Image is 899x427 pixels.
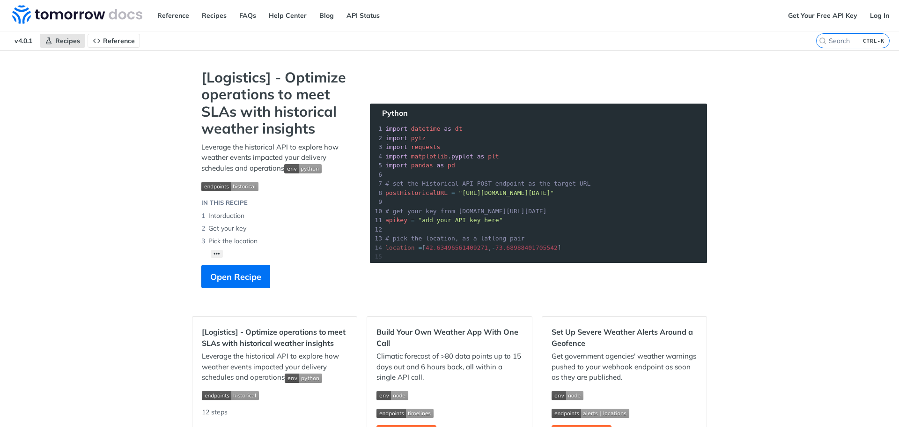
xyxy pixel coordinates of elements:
[285,373,322,382] span: Expand image
[103,37,135,45] span: Reference
[201,198,248,208] div: In this Recipe
[552,409,629,418] img: endpoint
[202,391,259,400] img: endpoint
[201,142,351,174] p: Leverage the historical API to explore how weather events impacted your delivery schedules and op...
[9,34,37,48] span: v4.0.1
[152,8,194,22] a: Reference
[234,8,261,22] a: FAQs
[197,8,232,22] a: Recipes
[285,374,322,383] img: env
[314,8,339,22] a: Blog
[376,409,434,418] img: endpoint
[783,8,862,22] a: Get Your Free API Key
[264,8,312,22] a: Help Center
[88,34,140,48] a: Reference
[376,390,522,401] span: Expand image
[202,390,347,401] span: Expand image
[201,265,270,288] button: Open Recipe
[40,34,85,48] a: Recipes
[211,250,223,258] button: •••
[201,210,351,222] li: Intorduction
[201,182,258,191] img: endpoint
[12,5,142,24] img: Tomorrow.io Weather API Docs
[201,180,351,191] span: Expand image
[202,326,347,349] h2: [Logistics] - Optimize operations to meet SLAs with historical weather insights
[376,391,408,400] img: env
[341,8,385,22] a: API Status
[552,351,697,383] p: Get government agencies' weather warnings pushed to your webhook endpoint as soon as they are pub...
[201,69,351,137] strong: [Logistics] - Optimize operations to meet SLAs with historical weather insights
[284,164,322,173] img: env
[552,407,697,418] span: Expand image
[201,222,351,235] li: Get your key
[552,390,697,401] span: Expand image
[55,37,80,45] span: Recipes
[376,407,522,418] span: Expand image
[552,326,697,349] h2: Set Up Severe Weather Alerts Around a Geofence
[202,351,347,383] p: Leverage the historical API to explore how weather events impacted your delivery schedules and op...
[552,391,583,400] img: env
[284,164,322,172] span: Expand image
[210,270,261,283] span: Open Recipe
[201,235,351,247] li: Pick the location
[376,351,522,383] p: Climatic forecast of >80 data points up to 15 days out and 6 hours back, all within a single API ...
[861,36,887,45] kbd: CTRL-K
[819,37,826,45] svg: Search
[376,326,522,349] h2: Build Your Own Weather App With One Call
[865,8,894,22] a: Log In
